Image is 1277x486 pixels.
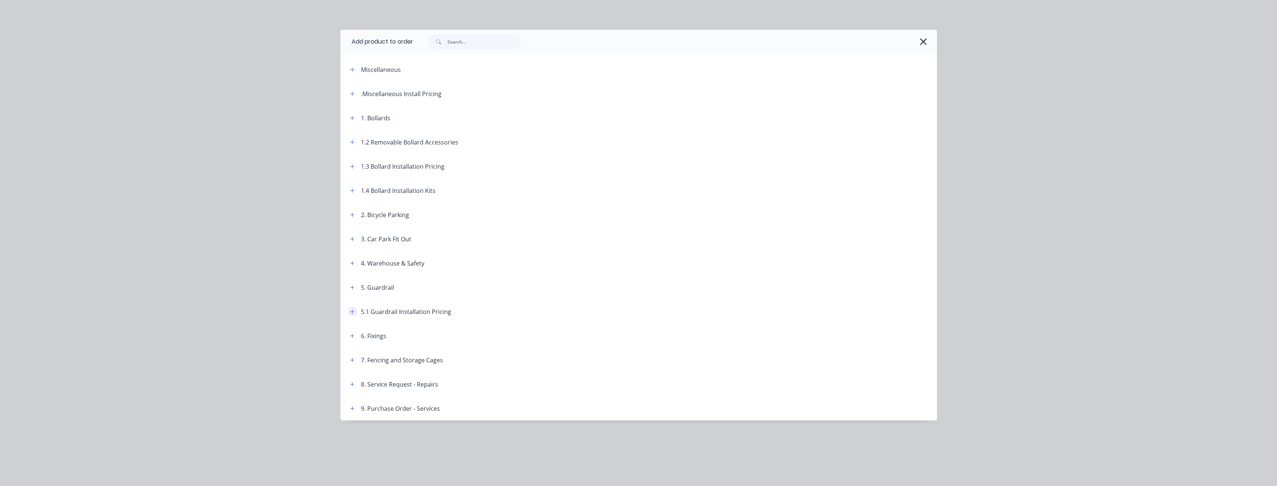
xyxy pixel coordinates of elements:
[361,380,438,389] div: 8. Service Request - Repairs
[361,65,401,74] div: Miscellaneous
[361,186,435,195] div: 1.4 Bollard Installation Kits
[340,30,413,54] div: Add product to order
[361,404,440,413] div: 9. Purchase Order - Services
[361,307,451,316] div: 5.1 Guardrail Installation Pricing
[361,356,443,365] div: 7. Fencing and Storage Cages
[361,210,409,219] div: 2. Bicycle Parking
[361,114,390,123] div: 1. Bollards
[361,138,458,147] div: 1.2 Removable Bollard Accessories
[361,235,411,244] div: 3. Car Park Fit Out
[361,162,444,171] div: 1.3 Bollard Installation Pricing
[361,331,386,340] div: 6. Fixings
[361,283,394,292] div: 5. Guardrail
[361,259,424,268] div: 4. Warehouse & Safety
[361,89,441,98] div: .Miscellaneous Install Pricing
[447,34,521,49] input: Search...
